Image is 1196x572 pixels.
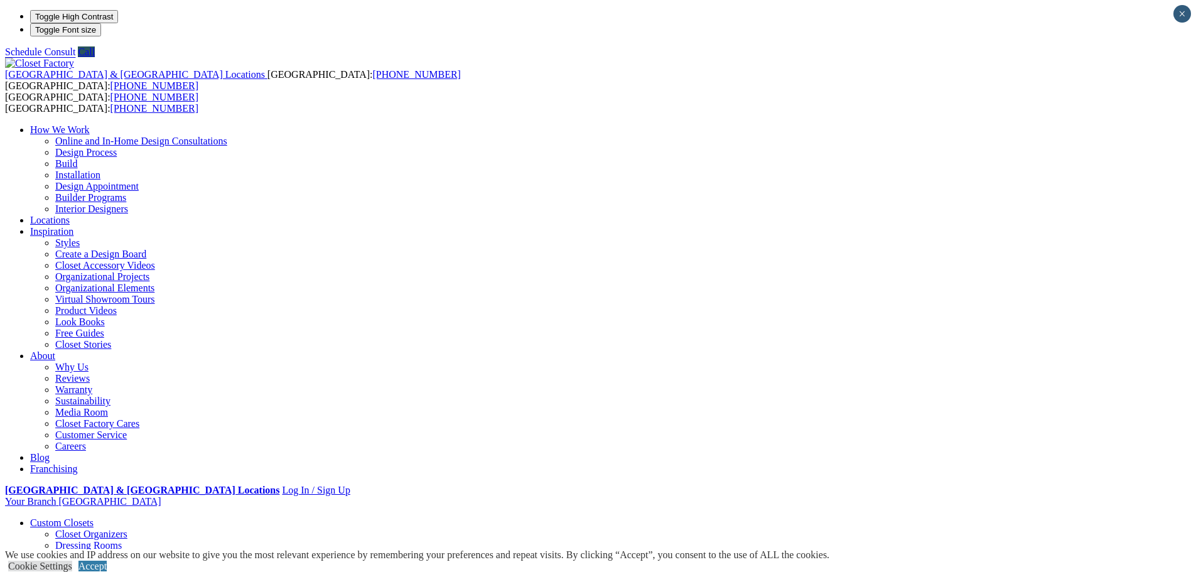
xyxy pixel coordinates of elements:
a: Builder Programs [55,192,126,203]
a: Create a Design Board [55,249,146,259]
a: [PHONE_NUMBER] [110,103,198,114]
a: Closet Stories [55,339,111,350]
a: Sustainability [55,396,110,406]
button: Close [1173,5,1191,23]
a: [PHONE_NUMBER] [110,80,198,91]
a: Styles [55,237,80,248]
a: [PHONE_NUMBER] [372,69,460,80]
span: Toggle Font size [35,25,96,35]
a: Cookie Settings [8,561,72,571]
a: Custom Closets [30,517,94,528]
a: Careers [55,441,86,451]
a: Organizational Elements [55,283,154,293]
a: Log In / Sign Up [282,485,350,495]
a: Reviews [55,373,90,384]
a: Warranty [55,384,92,395]
a: Virtual Showroom Tours [55,294,155,305]
a: Call [78,46,95,57]
a: Installation [55,170,100,180]
span: [GEOGRAPHIC_DATA]: [GEOGRAPHIC_DATA]: [5,69,461,91]
img: Closet Factory [5,58,74,69]
a: Design Process [55,147,117,158]
a: Blog [30,452,50,463]
a: About [30,350,55,361]
a: Why Us [55,362,89,372]
a: Closet Organizers [55,529,127,539]
a: Interior Designers [55,203,128,214]
a: Product Videos [55,305,117,316]
a: Accept [78,561,107,571]
span: [GEOGRAPHIC_DATA] [58,496,161,507]
a: Organizational Projects [55,271,149,282]
button: Toggle Font size [30,23,101,36]
a: [PHONE_NUMBER] [110,92,198,102]
a: Your Branch [GEOGRAPHIC_DATA] [5,496,161,507]
span: Your Branch [5,496,56,507]
a: [GEOGRAPHIC_DATA] & [GEOGRAPHIC_DATA] Locations [5,485,279,495]
a: Locations [30,215,70,225]
a: Franchising [30,463,78,474]
a: Online and In-Home Design Consultations [55,136,227,146]
a: [GEOGRAPHIC_DATA] & [GEOGRAPHIC_DATA] Locations [5,69,267,80]
a: Build [55,158,78,169]
a: How We Work [30,124,90,135]
span: Toggle High Contrast [35,12,113,21]
button: Toggle High Contrast [30,10,118,23]
a: Schedule Consult [5,46,75,57]
span: [GEOGRAPHIC_DATA]: [GEOGRAPHIC_DATA]: [5,92,198,114]
div: We use cookies and IP address on our website to give you the most relevant experience by remember... [5,549,829,561]
a: Inspiration [30,226,73,237]
a: Design Appointment [55,181,139,192]
a: Look Books [55,316,105,327]
a: Closet Factory Cares [55,418,139,429]
a: Customer Service [55,429,127,440]
a: Free Guides [55,328,104,338]
a: Dressing Rooms [55,540,122,551]
a: Media Room [55,407,108,418]
span: [GEOGRAPHIC_DATA] & [GEOGRAPHIC_DATA] Locations [5,69,265,80]
a: Closet Accessory Videos [55,260,155,271]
